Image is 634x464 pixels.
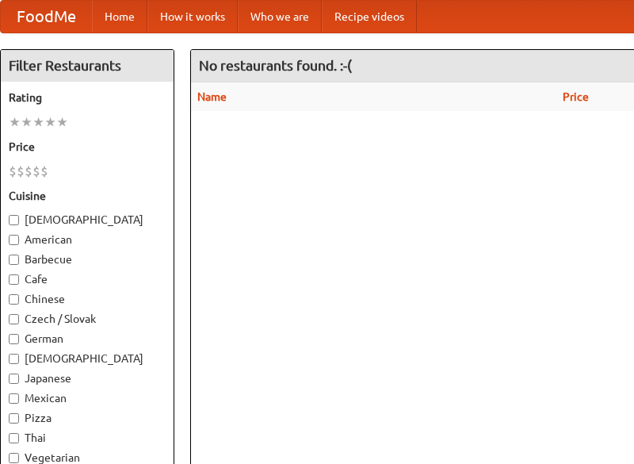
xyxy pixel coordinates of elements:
input: Thai [9,433,19,443]
li: ★ [21,113,32,131]
input: Chinese [9,294,19,305]
input: Barbecue [9,255,19,265]
label: Chinese [9,291,166,307]
a: FoodMe [1,1,92,33]
label: Pizza [9,410,166,426]
label: [DEMOGRAPHIC_DATA] [9,212,166,228]
label: Barbecue [9,251,166,267]
a: Home [92,1,147,33]
input: [DEMOGRAPHIC_DATA] [9,354,19,364]
input: American [9,235,19,245]
li: $ [40,163,48,180]
li: $ [32,163,40,180]
h4: Filter Restaurants [1,50,174,82]
input: Vegetarian [9,453,19,463]
h5: Price [9,139,166,155]
li: ★ [32,113,44,131]
input: Mexican [9,393,19,404]
a: How it works [147,1,238,33]
li: ★ [9,113,21,131]
label: Mexican [9,390,166,406]
label: [DEMOGRAPHIC_DATA] [9,351,166,366]
a: Who we are [238,1,322,33]
li: ★ [44,113,56,131]
a: Price [563,90,589,103]
h5: Rating [9,90,166,105]
li: $ [17,163,25,180]
li: ★ [56,113,68,131]
label: German [9,331,166,347]
input: Cafe [9,274,19,285]
input: [DEMOGRAPHIC_DATA] [9,215,19,225]
h5: Cuisine [9,188,166,204]
label: Czech / Slovak [9,311,166,327]
label: American [9,232,166,247]
input: Pizza [9,413,19,424]
ng-pluralize: No restaurants found. :-( [199,58,352,73]
input: German [9,334,19,344]
li: $ [9,163,17,180]
a: Recipe videos [322,1,417,33]
input: Japanese [9,374,19,384]
label: Thai [9,430,166,446]
li: $ [25,163,32,180]
a: Name [197,90,227,103]
label: Japanese [9,370,166,386]
label: Cafe [9,271,166,287]
input: Czech / Slovak [9,314,19,324]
